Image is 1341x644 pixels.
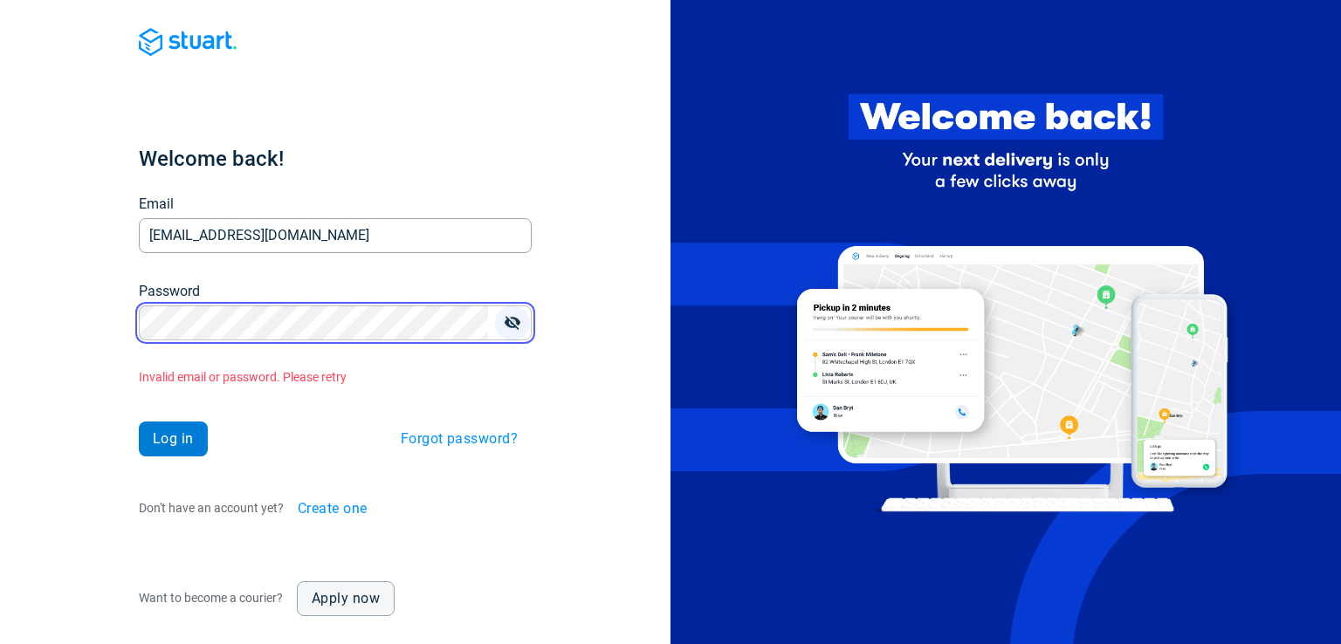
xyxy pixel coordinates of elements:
h1: Welcome back! [139,145,532,173]
span: Forgot password? [401,432,518,446]
button: Create one [284,491,382,526]
span: Create one [298,502,368,516]
img: Blue logo [139,28,237,56]
label: Password [139,281,200,302]
button: Forgot password? [387,421,532,456]
p: Invalid email or password. Please retry [139,368,532,387]
span: Apply now [312,592,380,606]
button: Log in [139,421,208,456]
label: Email [139,194,174,215]
span: Log in [153,432,194,446]
span: Want to become a courier? [139,591,283,605]
span: Don't have an account yet? [139,500,284,514]
a: Apply now [297,581,395,616]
